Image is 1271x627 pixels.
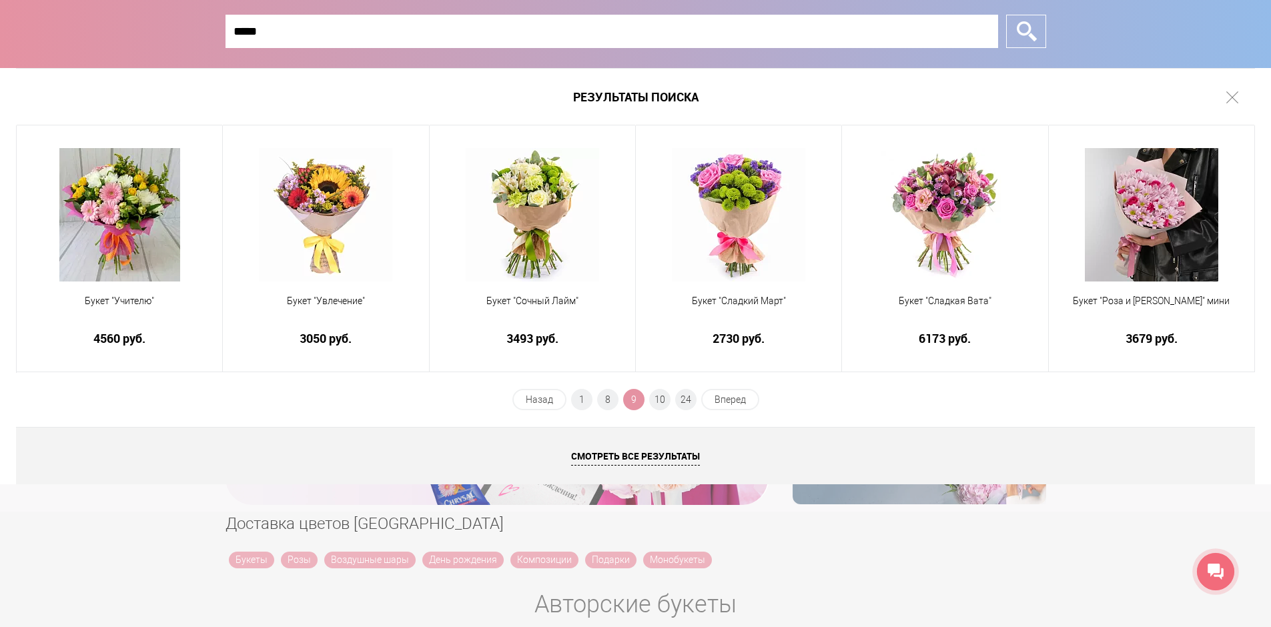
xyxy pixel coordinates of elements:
[232,294,420,324] a: Букет "Увлечение"
[232,332,420,346] a: 3050 руб.
[645,294,833,308] span: Букет "Сладкий Март"
[672,148,805,281] img: Букет "Сладкий Март"
[1057,294,1246,308] span: Букет "Роза и [PERSON_NAME]" мини
[232,294,420,308] span: Букет "Увлечение"
[675,389,697,410] a: 24
[851,332,1039,346] a: 6173 руб.
[25,332,214,346] a: 4560 руб.
[259,148,392,281] img: Букет "Увлечение"
[851,294,1039,308] span: Букет "Сладкая Вата"
[25,294,214,308] span: Букет "Учителю"
[59,148,180,281] img: Букет "Учителю"
[701,389,759,410] a: Вперед
[649,389,671,410] a: 10
[16,427,1255,484] a: Смотреть все результаты
[1057,332,1246,346] a: 3679 руб.
[16,68,1255,125] h1: Результаты поиска
[645,332,833,346] a: 2730 руб.
[571,450,700,466] span: Смотреть все результаты
[438,332,626,346] a: 3493 руб.
[438,294,626,324] a: Букет "Сочный Лайм"
[597,389,618,410] a: 8
[1057,294,1246,324] a: Букет "Роза и [PERSON_NAME]" мини
[878,148,1011,281] img: Букет "Сладкая Вата"
[25,294,214,324] a: Букет "Учителю"
[623,389,645,410] span: 9
[645,294,833,324] a: Букет "Сладкий Март"
[851,294,1039,324] a: Букет "Сладкая Вата"
[571,389,592,410] a: 1
[438,294,626,308] span: Букет "Сочный Лайм"
[1085,148,1218,281] img: Букет "Роза и Хризантема" мини
[512,389,566,410] a: Назад
[466,148,599,281] img: Букет "Сочный Лайм"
